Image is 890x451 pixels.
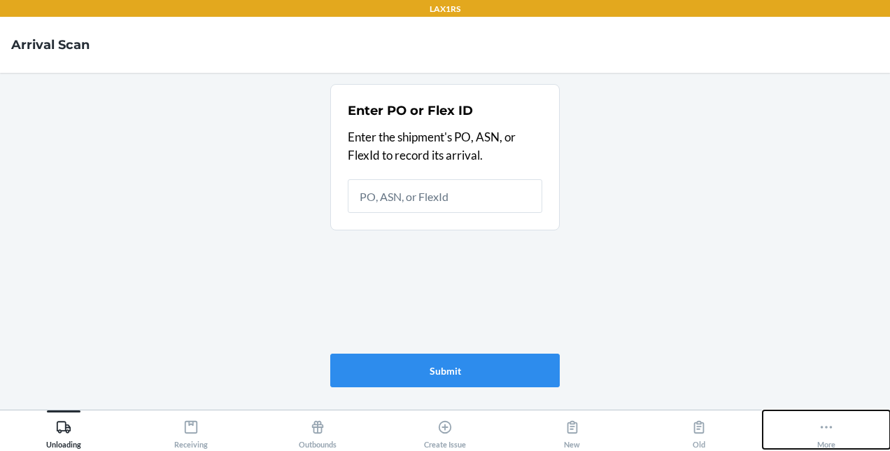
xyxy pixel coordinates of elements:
div: Old [691,414,707,449]
p: Enter the shipment's PO, ASN, or FlexId to record its arrival. [348,128,542,164]
button: Old [636,410,763,449]
button: Receiving [127,410,255,449]
button: Create Issue [381,410,509,449]
div: Outbounds [299,414,337,449]
div: Create Issue [424,414,466,449]
div: More [817,414,835,449]
button: New [509,410,636,449]
div: New [564,414,580,449]
div: Unloading [46,414,81,449]
button: More [763,410,890,449]
h2: Enter PO or Flex ID [348,102,473,120]
p: LAX1RS [430,3,460,15]
div: Receiving [174,414,208,449]
button: Outbounds [254,410,381,449]
h4: Arrival Scan [11,36,90,54]
input: PO, ASN, or FlexId [348,179,542,213]
button: Submit [330,354,560,387]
